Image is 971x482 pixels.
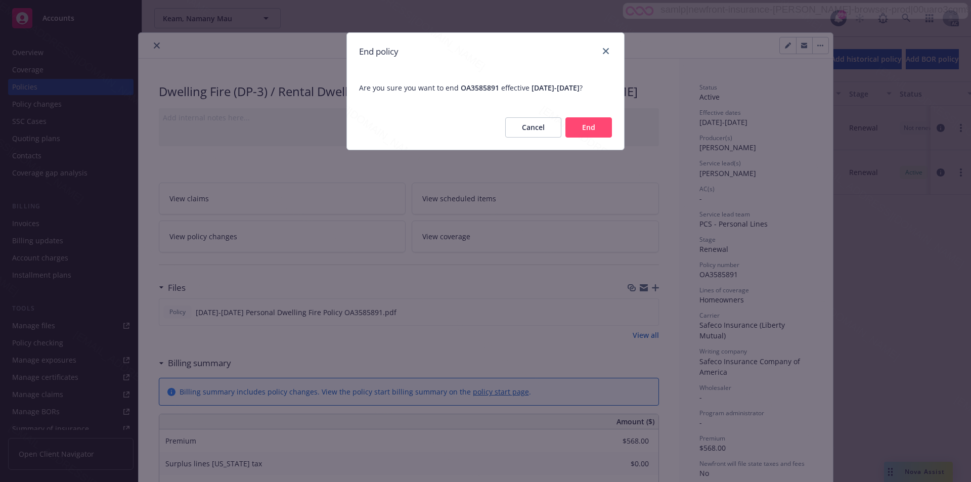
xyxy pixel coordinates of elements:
[359,45,399,58] h1: End policy
[532,83,580,93] span: [DATE] - [DATE]
[505,117,561,138] button: Cancel
[461,83,499,93] span: OA3585891
[600,45,612,57] a: close
[565,117,612,138] button: End
[347,70,624,105] span: Are you sure you want to end effective ?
